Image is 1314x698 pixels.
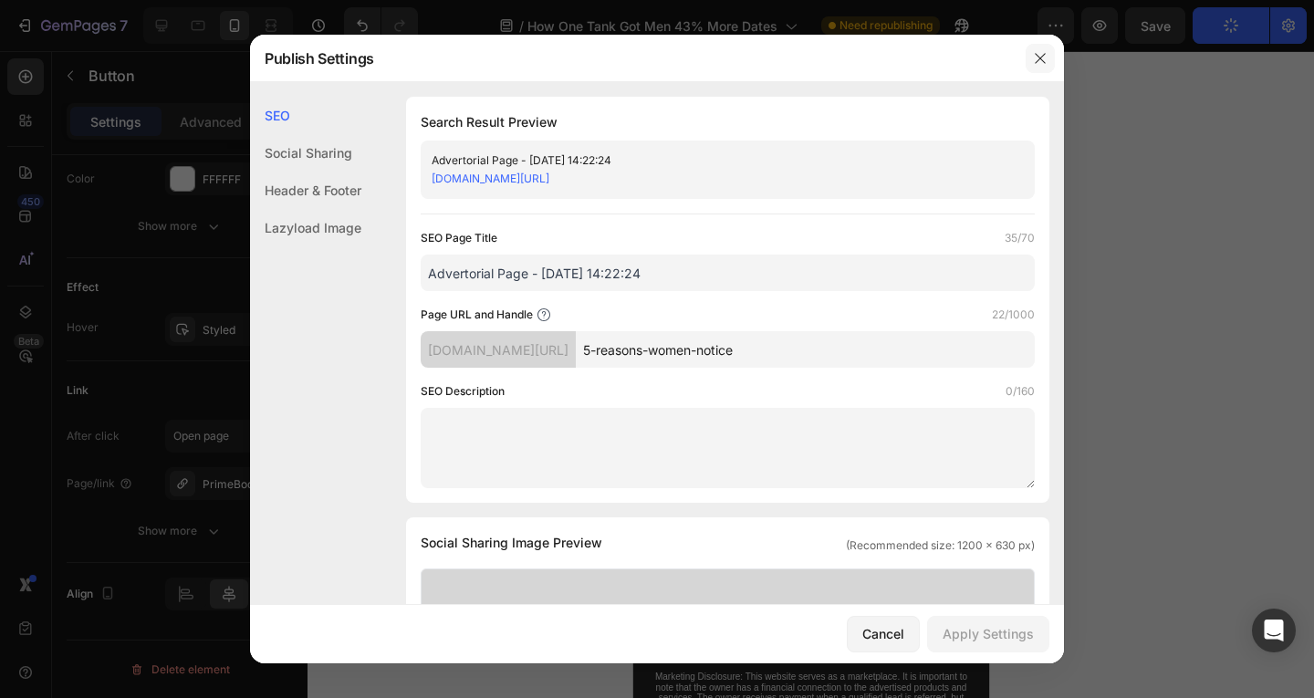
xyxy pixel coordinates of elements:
div: SEO [250,97,361,134]
div: Apply Settings [943,624,1034,643]
span: (Recommended size: 1200 x 630 px) [846,537,1035,554]
div: Lazyload Image [250,209,361,246]
div: Open Intercom Messenger [1252,609,1296,652]
label: Page URL and Handle [421,306,533,324]
span: Social Sharing Image Preview [421,532,602,554]
div: Advertorial Page - [DATE] 14:22:24 [432,151,994,170]
p: Unlock the Hidden Advantage Women Notice Instantly. [57,297,276,338]
div: Social Sharing [250,134,361,172]
input: Handle [576,331,1035,368]
label: SEO Page Title [421,229,497,247]
div: Cancel [862,624,904,643]
label: 35/70 [1005,229,1035,247]
label: 22/1000 [992,306,1035,324]
div: Publish Settings [250,35,1017,82]
span: Privacy & GDPR Disclosure: We value your privacy and are committed to transparency. While we may ... [27,508,328,560]
div: Drop element here [141,422,237,436]
label: 0/160 [1006,382,1035,401]
a: [DOMAIN_NAME][URL] [432,172,549,185]
div: [DOMAIN_NAME][URL] [421,331,576,368]
button: Cancel [847,616,920,652]
h2: get 50% off + free tracked shipping + free e-book [37,149,318,255]
span: THIS IS AN ADVERTISEMENT AND NOT AN ACTUAL NEWS ARTICLE, BLOG, OR CONSUMER PROTECTION UPDATE. THE... [25,569,331,610]
div: Header & Footer [250,172,361,209]
span: Marketing Disclosure: This website serves as a marketplace. It is important to note that the owne... [22,620,334,662]
input: Title [421,255,1035,291]
button: Apply Settings [927,616,1049,652]
h1: Search Result Preview [421,111,1035,133]
a: Unlock the Hidden Advantage Women Notice Instantly. [37,285,318,350]
label: SEO Description [421,382,505,401]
